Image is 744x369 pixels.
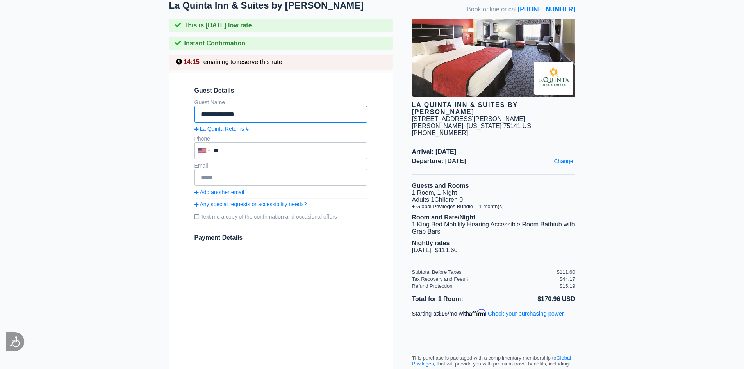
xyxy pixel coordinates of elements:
li: Adults 1 [412,196,575,203]
div: [PHONE_NUMBER] [412,130,575,137]
p: This purchase is packaged with a complimentary membership to , that will provide you with premium... [412,355,575,367]
span: Children 0 [434,196,463,203]
iframe: PayPal Message 1 [412,324,575,339]
a: [PHONE_NUMBER] [518,6,575,12]
div: Instant Confirmation [169,37,393,50]
div: This is [DATE] low rate [169,19,393,32]
span: [DATE] $111.60 [412,247,458,253]
div: Tax Recovery and Fees: [412,276,557,282]
span: [PERSON_NAME], [412,123,465,129]
label: Email [194,162,208,169]
a: Change [552,156,575,166]
a: La Quinta Returns # [194,126,367,132]
span: US [523,123,531,129]
span: $16 [438,310,448,317]
b: Room and Rate/Night [412,214,476,221]
p: Starting at /mo with . [412,309,575,317]
b: Nightly rates [412,240,450,246]
li: + Global Privileges Bundle – 1 month(s) [412,203,575,209]
img: Brand logo for La Quinta Inn & Suites by Wyndham Dallas - Hutchins [534,62,573,95]
span: Affirm [469,309,486,316]
div: [STREET_ADDRESS][PERSON_NAME] [412,116,525,123]
label: Guest Name [194,99,225,105]
li: $170.96 USD [494,294,575,304]
span: Guest Details [194,87,367,94]
li: 1 Room, 1 Night [412,189,575,196]
span: 75141 [503,123,521,129]
span: [US_STATE] [467,123,501,129]
b: Guests and Rooms [412,182,469,189]
div: $44.17 [560,276,575,282]
div: $15.19 [560,283,575,289]
div: La Quinta Inn & Suites by [PERSON_NAME] [412,102,575,116]
a: Check your purchasing power - Learn more about Affirm Financing (opens in modal) [488,310,564,317]
span: Payment Details [194,234,243,241]
li: Total for 1 Room: [412,294,494,304]
label: Phone [194,135,210,142]
span: Book online or call [467,6,575,13]
a: Global Privileges [412,355,571,367]
div: Subtotal Before Taxes: [412,269,557,275]
img: hotel image [412,19,575,97]
a: Add another email [194,189,367,195]
span: remaining to reserve this rate [201,59,282,65]
li: 1 King Bed Mobility Hearing Accessible Room Bathtub with Grab Bars [412,221,575,235]
label: Text me a copy of the confirmation and occasional offers [194,210,367,223]
div: Refund Protection: [412,283,560,289]
div: $111.60 [557,269,575,275]
div: United States: +1 [195,143,212,158]
a: Any special requests or accessibility needs? [194,201,367,207]
span: Departure: [DATE] [412,158,575,165]
span: Arrival: [DATE] [412,148,575,155]
span: 14:15 [184,59,200,65]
